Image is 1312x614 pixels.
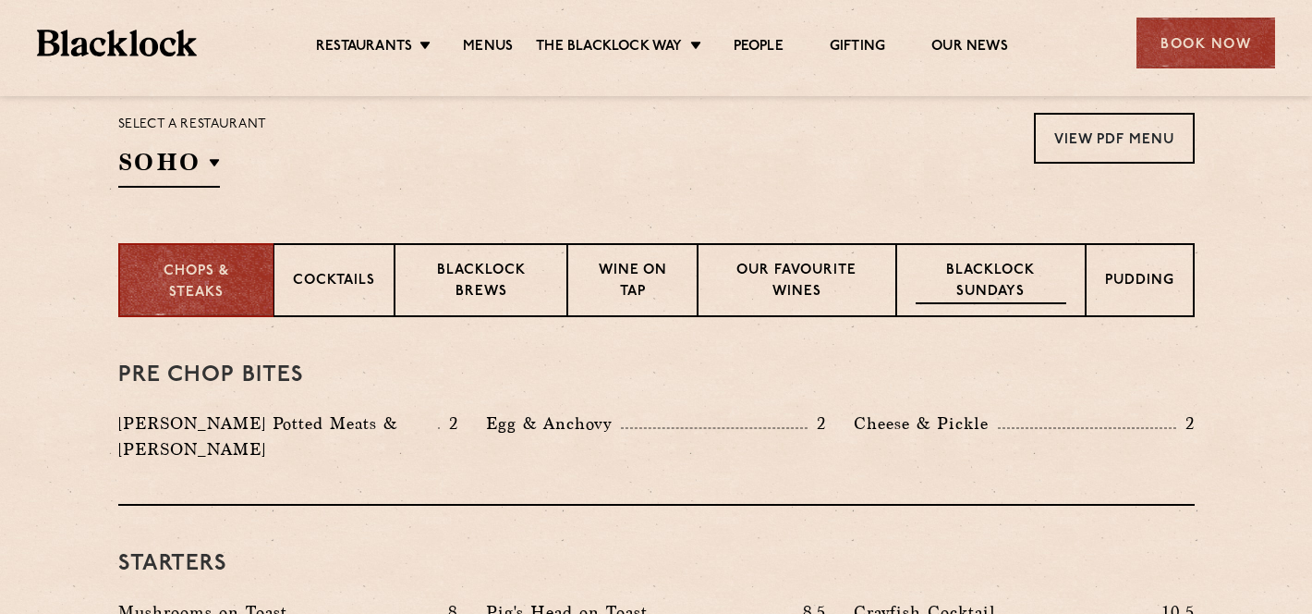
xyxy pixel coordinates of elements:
p: [PERSON_NAME] Potted Meats & [PERSON_NAME] [118,411,438,462]
h3: Starters [118,552,1195,576]
h3: Pre Chop Bites [118,363,1195,387]
p: Cheese & Pickle [854,411,998,436]
a: People [734,38,784,58]
p: 2 [1176,411,1195,436]
p: Blacklock Sundays [916,261,1065,304]
p: Cocktails [293,271,375,294]
p: Chops & Steaks [139,262,254,303]
p: Our favourite wines [717,261,877,304]
p: 2 [440,411,458,436]
a: The Blacklock Way [536,38,682,58]
a: Menus [463,38,513,58]
div: Book Now [1136,18,1275,68]
a: Restaurants [316,38,412,58]
p: Select a restaurant [118,113,267,137]
h2: SOHO [118,146,220,188]
p: 2 [808,411,826,436]
a: Our News [931,38,1008,58]
p: Egg & Anchovy [486,411,621,436]
img: BL_Textured_Logo-footer-cropped.svg [37,30,197,56]
p: Wine on Tap [587,261,677,304]
a: View PDF Menu [1034,113,1195,164]
p: Blacklock Brews [414,261,549,304]
p: Pudding [1105,271,1174,294]
a: Gifting [830,38,885,58]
